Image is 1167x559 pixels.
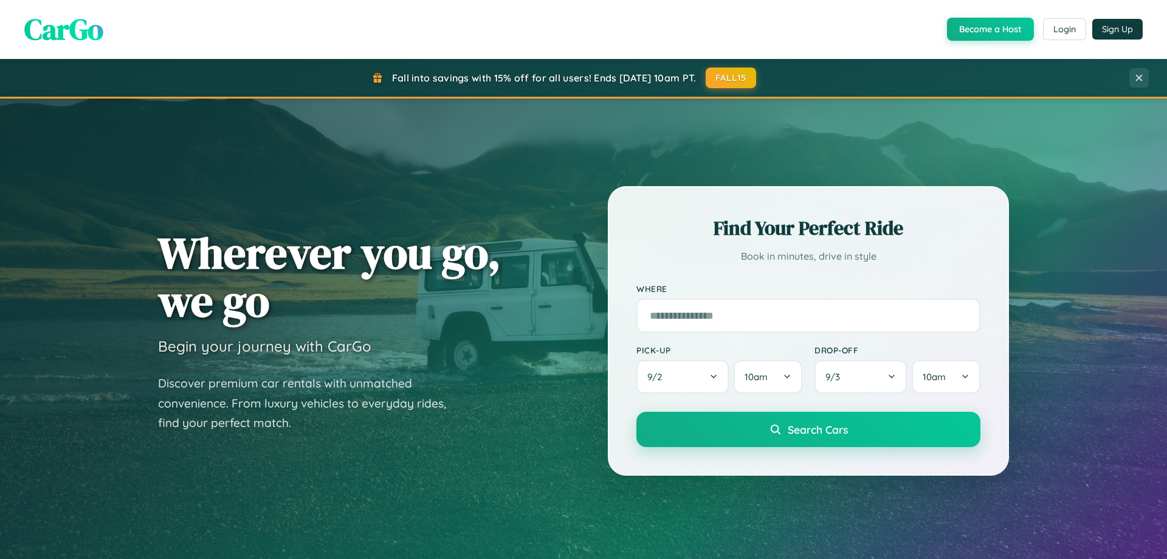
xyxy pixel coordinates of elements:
[814,345,980,355] label: Drop-off
[706,68,757,88] button: FALL15
[947,18,1034,41] button: Become a Host
[1043,18,1086,40] button: Login
[636,283,980,294] label: Where
[636,215,980,241] h2: Find Your Perfect Ride
[158,229,501,325] h1: Wherever you go, we go
[734,360,802,394] button: 10am
[814,360,907,394] button: 9/3
[912,360,980,394] button: 10am
[24,9,103,49] span: CarGo
[158,337,371,355] h3: Begin your journey with CarGo
[825,371,846,383] span: 9 / 3
[158,373,462,433] p: Discover premium car rentals with unmatched convenience. From luxury vehicles to everyday rides, ...
[745,371,768,383] span: 10am
[636,360,729,394] button: 9/2
[647,371,668,383] span: 9 / 2
[636,345,802,355] label: Pick-up
[1092,19,1143,40] button: Sign Up
[636,412,980,447] button: Search Cars
[636,248,980,265] p: Book in minutes, drive in style
[392,72,697,84] span: Fall into savings with 15% off for all users! Ends [DATE] 10am PT.
[923,371,946,383] span: 10am
[788,423,848,436] span: Search Cars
